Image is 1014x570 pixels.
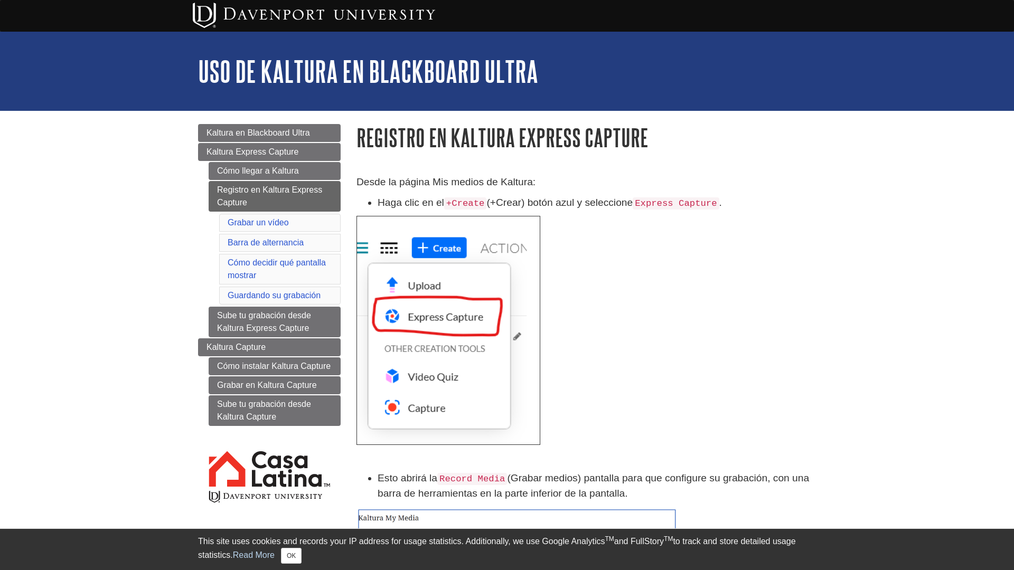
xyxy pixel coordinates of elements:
span: Kaltura Capture [206,343,266,351]
div: This site uses cookies and records your IP address for usage statistics. Additionally, we use Goo... [198,535,816,564]
code: +Create [444,197,487,210]
a: Barra de alternancia [228,238,304,247]
p: Desde la página Mis medios de Kaltura: [356,175,816,190]
code: Record Media [437,473,507,485]
sup: TM [605,535,614,543]
img: express capture [356,216,540,445]
a: Cómo decidir qué pantalla mostrar [228,258,326,280]
a: Read More [233,550,275,559]
li: Haga clic en el (+Crear) botón azul y seleccione . [378,195,816,211]
a: Cómo instalar Kaltura Capture [209,357,341,375]
div: Guide Page Menu [198,124,341,522]
a: Grabar en Kaltura Capture [209,376,341,394]
a: Sube tu grabación desde Kaltura Express Capture [209,307,341,337]
a: Registro en Kaltura Express Capture [209,181,341,212]
h1: Registro en Kaltura Express Capture [356,124,816,151]
a: Uso de Kaltura en Blackboard Ultra [198,55,538,88]
span: Kaltura Express Capture [206,147,298,156]
a: Guardando su grabación [228,291,321,300]
a: Sube tu grabación desde Kaltura Capture [209,395,341,426]
button: Close [281,548,302,564]
a: Kaltura Capture [198,338,341,356]
sup: TM [664,535,673,543]
a: Grabar un vídeo [228,218,289,227]
code: Express Capture [633,197,719,210]
a: Cómo llegar a Kaltura [209,162,341,180]
img: Davenport University [193,3,435,28]
a: Kaltura en Blackboard Ultra [198,124,341,142]
li: Esto abrirá la (Grabar medios) pantalla para que configure su grabación, con una barra de herrami... [378,471,816,501]
a: Kaltura Express Capture [198,143,341,161]
span: Kaltura en Blackboard Ultra [206,128,310,137]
